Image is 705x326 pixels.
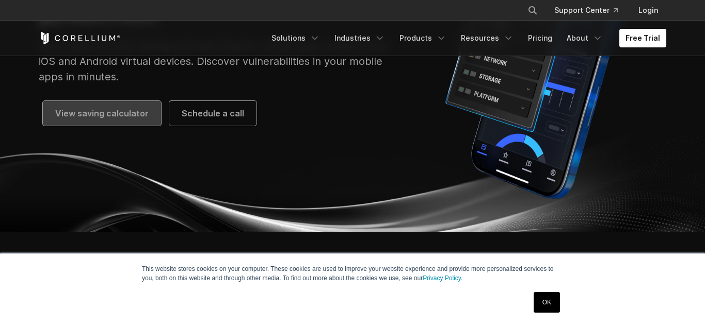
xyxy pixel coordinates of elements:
button: Search [523,1,542,20]
a: Resources [455,29,520,47]
div: Navigation Menu [265,29,666,47]
a: Free Trial [619,29,666,47]
a: About [560,29,609,47]
div: Navigation Menu [515,1,666,20]
p: Automated security testing and reporting for mobile apps, powered by iOS and Android virtual devi... [39,38,396,84]
a: Pricing [522,29,558,47]
a: Corellium Home [39,32,121,44]
a: Login [630,1,666,20]
span: View saving calculator [55,107,149,119]
span: Schedule a call [182,107,244,119]
p: This website stores cookies on your computer. These cookies are used to improve your website expe... [142,264,563,283]
a: Industries [328,29,391,47]
a: OK [534,292,560,313]
a: Products [393,29,453,47]
a: Solutions [265,29,326,47]
a: Privacy Policy. [423,274,462,282]
a: Schedule a call [169,101,257,126]
a: View saving calculator [43,101,161,126]
a: Support Center [546,1,626,20]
